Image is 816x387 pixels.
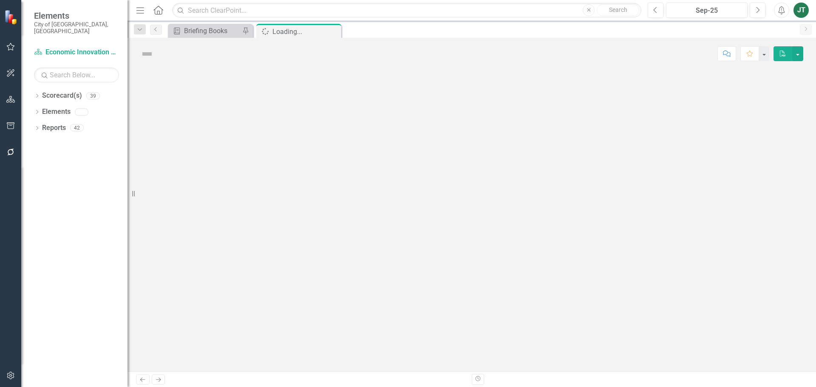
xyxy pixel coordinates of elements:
input: Search ClearPoint... [172,3,641,18]
input: Search Below... [34,68,119,82]
button: Sep-25 [666,3,748,18]
button: Search [597,4,639,16]
a: Elements [42,107,71,117]
a: Economic Innovation and Development [34,48,119,57]
small: City of [GEOGRAPHIC_DATA], [GEOGRAPHIC_DATA] [34,21,119,35]
div: Loading... [272,26,339,37]
span: Search [609,6,627,13]
a: Scorecard(s) [42,91,82,101]
button: JT [793,3,809,18]
a: Briefing Books [170,25,240,36]
div: Briefing Books [184,25,240,36]
img: ClearPoint Strategy [4,10,19,25]
span: Elements [34,11,119,21]
div: 39 [86,92,100,99]
div: Sep-25 [669,6,745,16]
div: 42 [70,124,84,132]
img: Not Defined [140,47,154,61]
a: Reports [42,123,66,133]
